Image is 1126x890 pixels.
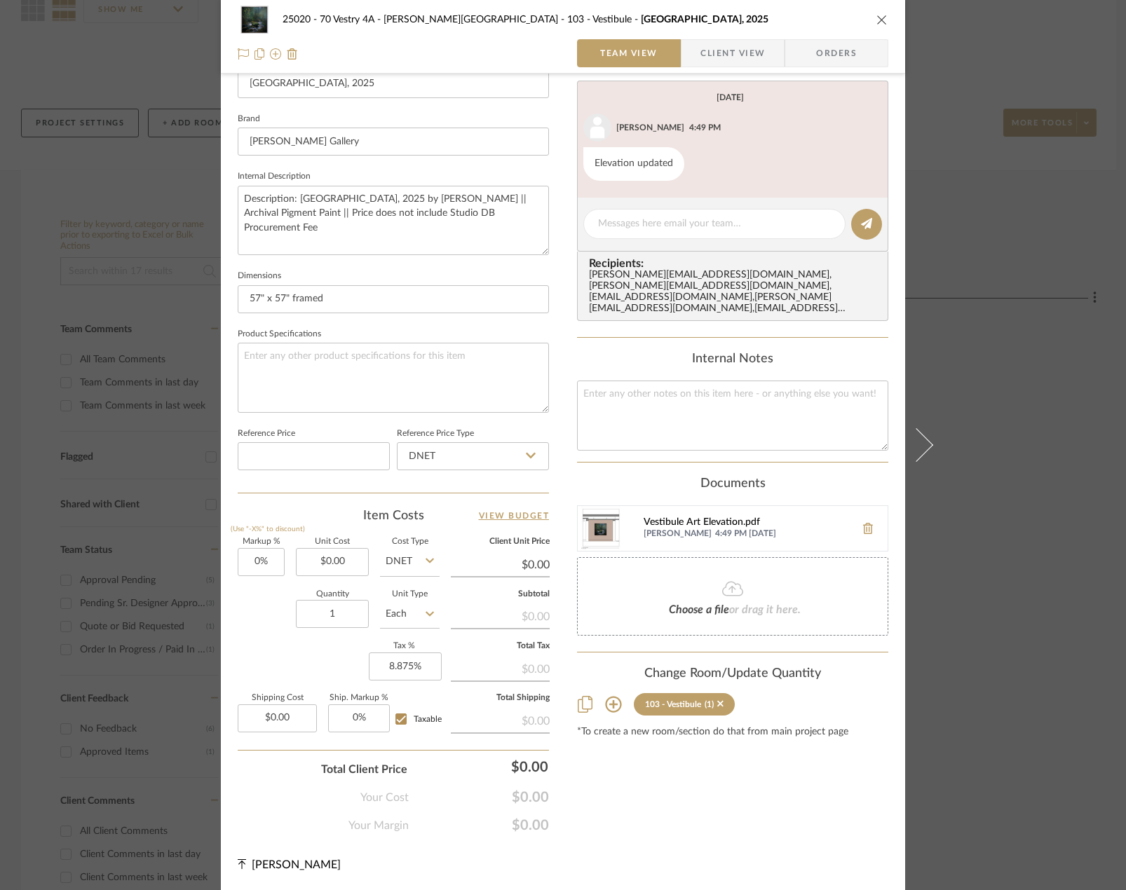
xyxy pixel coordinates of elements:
[451,707,550,732] div: $0.00
[414,715,442,723] span: Taxable
[369,643,440,650] label: Tax %
[577,666,888,682] div: Change Room/Update Quantity
[451,643,550,650] label: Total Tax
[451,603,550,628] div: $0.00
[578,506,623,551] img: Vestibule Art Elevation.pdf
[238,116,260,123] label: Brand
[252,859,341,870] span: [PERSON_NAME]
[360,789,409,806] span: Your Cost
[238,285,549,313] input: Enter the dimensions of this item
[876,13,888,26] button: close
[801,39,872,67] span: Orders
[287,48,298,60] img: Remove from project
[451,591,550,598] label: Subtotal
[409,817,549,834] span: $0.00
[451,538,550,545] label: Client Unit Price
[589,270,882,315] div: [PERSON_NAME][EMAIL_ADDRESS][DOMAIN_NAME] , [PERSON_NAME][EMAIL_ADDRESS][DOMAIN_NAME] , [EMAIL_AD...
[641,15,768,25] span: [GEOGRAPHIC_DATA], 2025
[409,789,549,806] span: $0.00
[729,604,801,615] span: or drag it here.
[705,699,714,709] div: (1)
[296,591,369,598] label: Quantity
[715,528,848,540] span: 4:49 PM [DATE]
[238,70,549,98] input: Enter Item Name
[238,273,281,280] label: Dimensions
[600,39,658,67] span: Team View
[238,430,295,437] label: Reference Price
[296,538,369,545] label: Unit Cost
[583,147,684,181] div: Elevation updated
[479,507,550,524] a: View Budget
[577,477,888,492] div: Documents
[583,114,611,142] img: user_avatar.png
[589,257,882,270] span: Recipients:
[397,430,474,437] label: Reference Price Type
[328,694,390,701] label: Ship. Markup %
[644,528,712,540] span: [PERSON_NAME]
[414,753,555,781] div: $0.00
[380,538,440,545] label: Cost Type
[238,331,321,338] label: Product Specifications
[238,128,549,156] input: Enter Brand
[700,39,765,67] span: Client View
[577,727,888,738] div: *To create a new room/section do that from main project page
[669,604,729,615] span: Choose a file
[451,655,550,680] div: $0.00
[238,694,317,701] label: Shipping Cost
[380,591,440,598] label: Unit Type
[616,121,684,134] div: [PERSON_NAME]
[689,121,721,134] div: 4:49 PM
[321,761,407,778] span: Total Client Price
[644,517,848,528] a: Vestibule Art Elevation.pdf
[238,538,285,545] label: Markup %
[348,817,409,834] span: Your Margin
[283,15,567,25] span: 25020 - 70 Vestry 4A - [PERSON_NAME][GEOGRAPHIC_DATA]
[451,694,550,701] label: Total Shipping
[567,15,641,25] span: 103 - Vestibule
[645,699,701,709] div: 103 - Vestibule
[238,6,271,34] img: c629e6dc-280b-48bf-b2b8-a702f7b95596_48x40.jpg
[238,507,549,524] div: Item Costs
[577,352,888,367] div: Internal Notes
[238,173,311,180] label: Internal Description
[717,93,744,102] div: [DATE]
